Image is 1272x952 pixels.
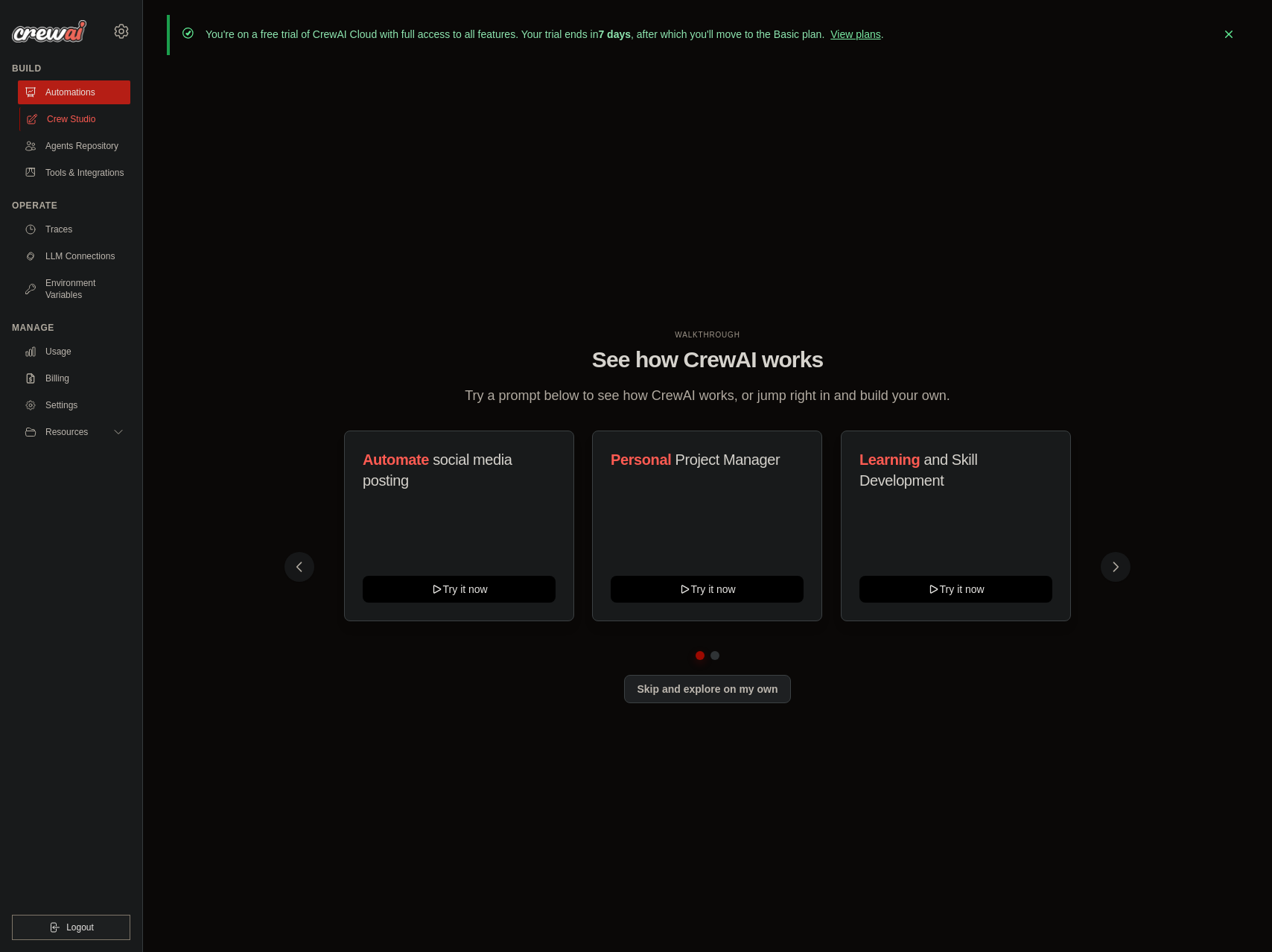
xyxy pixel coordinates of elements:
[859,576,1052,603] button: Try it now
[363,451,512,489] span: social media posting
[12,63,130,74] div: Build
[611,576,804,603] button: Try it now
[598,28,631,40] strong: 7 days
[12,20,86,42] img: Logo
[12,915,130,940] button: Logout
[457,385,958,407] p: Try a prompt below to see how CrewAI works, or jump right in and build your own.
[18,134,130,158] a: Agents Repository
[624,675,790,703] button: Skip and explore on my own
[18,366,130,390] a: Billing
[18,271,130,307] a: Environment Variables
[859,451,920,468] span: Learning
[18,80,130,104] a: Automations
[18,218,130,241] a: Traces
[675,451,780,468] span: Project Manager
[296,346,1119,373] h1: See how CrewAI works
[830,28,880,40] a: View plans
[66,921,94,933] span: Logout
[12,322,130,334] div: Manage
[45,426,88,438] span: Resources
[363,451,429,468] span: Automate
[206,27,884,42] p: You're on a free trial of CrewAI Cloud with full access to all features. Your trial ends in , aft...
[19,107,132,131] a: Crew Studio
[18,161,130,185] a: Tools & Integrations
[18,244,130,268] a: LLM Connections
[18,420,130,444] button: Resources
[296,329,1119,340] div: WALKTHROUGH
[12,200,130,212] div: Operate
[18,393,130,417] a: Settings
[363,576,556,603] button: Try it now
[611,451,671,468] span: Personal
[18,340,130,364] a: Usage
[859,451,977,489] span: and Skill Development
